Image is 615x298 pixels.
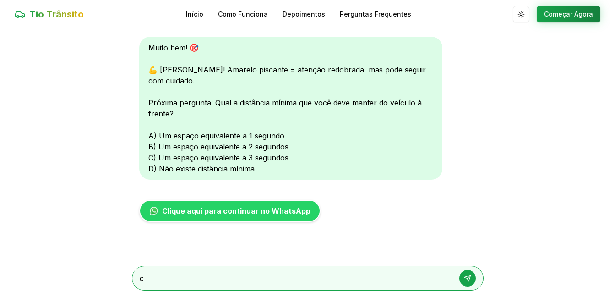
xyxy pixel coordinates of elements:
a: Depoimentos [283,10,325,19]
div: Muito bem! 🎯 💪 [PERSON_NAME]! Amarelo piscante = atenção redobrada, mas pode seguir com cuidado. ... [139,37,442,180]
a: Como Funciona [218,10,268,19]
textarea: c [140,273,450,284]
span: Tio Trânsito [29,8,84,21]
button: Começar Agora [537,6,600,22]
span: Clique aqui para continuar no WhatsApp [162,205,310,216]
a: Clique aqui para continuar no WhatsApp [139,200,321,222]
a: Tio Trânsito [15,8,84,21]
a: Perguntas Frequentes [340,10,411,19]
a: Início [186,10,203,19]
